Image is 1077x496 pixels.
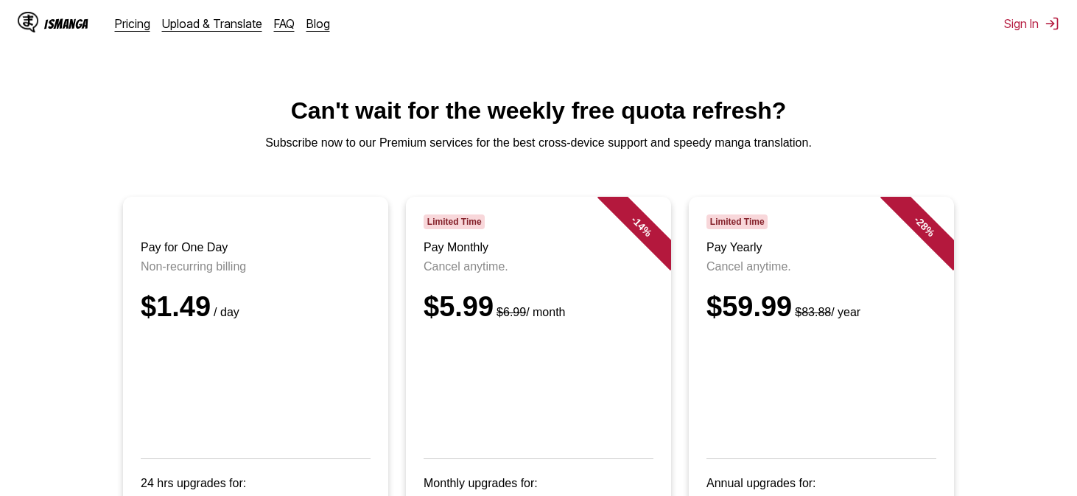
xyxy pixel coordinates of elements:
a: Upload & Translate [162,16,262,31]
h3: Pay Yearly [706,241,936,254]
p: Non-recurring billing [141,260,371,273]
p: Cancel anytime. [424,260,653,273]
a: FAQ [274,16,295,31]
span: Limited Time [424,214,485,229]
div: - 28 % [880,182,969,270]
img: IsManga Logo [18,12,38,32]
iframe: PayPal [706,340,936,438]
h3: Pay for One Day [141,241,371,254]
a: Blog [306,16,330,31]
button: Sign In [1004,16,1059,31]
h1: Can't wait for the weekly free quota refresh? [12,97,1065,125]
a: Pricing [115,16,150,31]
s: $83.88 [795,306,831,318]
p: Cancel anytime. [706,260,936,273]
iframe: PayPal [424,340,653,438]
p: Annual upgrades for: [706,477,936,490]
p: 24 hrs upgrades for: [141,477,371,490]
p: Subscribe now to our Premium services for the best cross-device support and speedy manga translat... [12,136,1065,150]
span: Limited Time [706,214,768,229]
small: / month [494,306,565,318]
iframe: PayPal [141,340,371,438]
div: IsManga [44,17,88,31]
h3: Pay Monthly [424,241,653,254]
div: $1.49 [141,291,371,323]
div: $5.99 [424,291,653,323]
small: / day [211,306,239,318]
small: / year [792,306,860,318]
img: Sign out [1045,16,1059,31]
div: - 14 % [597,182,686,270]
div: $59.99 [706,291,936,323]
a: IsManga LogoIsManga [18,12,115,35]
s: $6.99 [497,306,526,318]
p: Monthly upgrades for: [424,477,653,490]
